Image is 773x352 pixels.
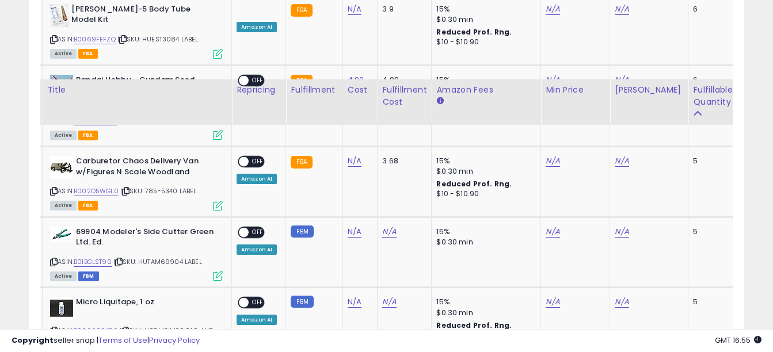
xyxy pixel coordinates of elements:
[291,84,337,96] div: Fulfillment
[693,4,729,14] div: 6
[50,49,77,59] span: All listings currently available for purchase on Amazon
[693,84,733,108] div: Fulfillable Quantity
[382,84,427,108] div: Fulfillment Cost
[50,75,73,95] img: 419xctA31GL._SL40_.jpg
[76,227,216,251] b: 69904 Modeler's Side Cutter Green Ltd. Ed.
[615,74,629,86] a: N/A
[237,84,281,96] div: Repricing
[715,335,761,346] span: 2025-10-13 16:55 GMT
[436,84,536,96] div: Amazon Fees
[249,227,267,237] span: OFF
[436,237,532,247] div: $0.30 min
[615,155,629,167] a: N/A
[546,3,559,15] a: N/A
[249,157,267,167] span: OFF
[76,75,216,110] b: Bandai Hobby - Gundam Seed Destiny - BB #290 Destiny Gundam SD Model Kit
[348,296,361,308] a: N/A
[249,298,267,308] span: OFF
[78,201,98,211] span: FBA
[50,271,77,281] span: All listings currently available for purchase on Amazon
[348,226,361,238] a: N/A
[71,4,211,28] b: [PERSON_NAME]-5 Body Tube Model Kit
[436,96,443,106] small: Amazon Fees.
[348,155,361,167] a: N/A
[693,75,729,85] div: 6
[348,84,373,96] div: Cost
[50,156,73,179] img: 31J6yY57JvL._SL40_.jpg
[436,189,532,199] div: $10 - $10.90
[113,257,202,266] span: | SKU: HUTAM69904 LABEL
[47,84,227,96] div: Title
[436,75,532,85] div: 15%
[436,156,532,166] div: 15%
[237,22,277,32] div: Amazon AI
[693,297,729,307] div: 5
[436,227,532,237] div: 15%
[50,131,77,140] span: All listings currently available for purchase on Amazon
[74,186,119,196] a: B002O5WGL0
[436,297,532,307] div: 15%
[149,335,200,346] a: Privacy Policy
[50,297,73,320] img: 31P8HV3t8XL._SL40_.jpg
[436,4,532,14] div: 15%
[615,226,629,238] a: N/A
[120,186,197,196] span: | SKU: 785-5340 LABEL
[291,156,312,169] small: FBA
[546,226,559,238] a: N/A
[546,74,559,86] a: N/A
[291,225,313,238] small: FBM
[546,155,559,167] a: N/A
[12,335,54,346] strong: Copyright
[237,244,277,255] div: Amazon AI
[436,308,532,318] div: $0.30 min
[291,4,312,17] small: FBA
[237,315,277,325] div: Amazon AI
[50,227,73,242] img: 31e40lV-2gL._SL40_.jpg
[74,35,116,44] a: B0069FEFZQ
[615,296,629,308] a: N/A
[76,156,216,180] b: Carburetor Chaos Delivery Van w/Figures N Scale Woodland
[12,335,200,346] div: seller snap | |
[382,156,422,166] div: 3.68
[98,335,147,346] a: Terms of Use
[382,75,422,85] div: 4.99
[76,297,216,311] b: Micro Liquitape, 1 oz
[50,227,223,280] div: ASIN:
[436,27,512,37] b: Reduced Prof. Rng.
[693,156,729,166] div: 5
[436,179,512,189] b: Reduced Prof. Rng.
[50,75,223,139] div: ASIN:
[291,75,312,87] small: FBA
[50,4,68,27] img: 41CCTAjK0FL._SL40_.jpg
[615,84,683,96] div: [PERSON_NAME]
[237,174,277,184] div: Amazon AI
[117,35,199,44] span: | SKU: HUEST3084 LABEL
[382,226,396,238] a: N/A
[693,227,729,237] div: 5
[546,296,559,308] a: N/A
[546,84,605,96] div: Min Price
[615,3,629,15] a: N/A
[74,257,112,267] a: B01BGLST90
[382,4,422,14] div: 3.9
[436,37,532,47] div: $10 - $10.90
[348,3,361,15] a: N/A
[50,4,223,58] div: ASIN:
[50,201,77,211] span: All listings currently available for purchase on Amazon
[291,296,313,308] small: FBM
[436,14,532,25] div: $0.30 min
[78,271,99,281] span: FBM
[382,296,396,308] a: N/A
[249,75,267,85] span: OFF
[78,49,98,59] span: FBA
[436,166,532,177] div: $0.30 min
[348,74,364,86] a: 4.90
[50,156,223,209] div: ASIN:
[78,131,98,140] span: FBA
